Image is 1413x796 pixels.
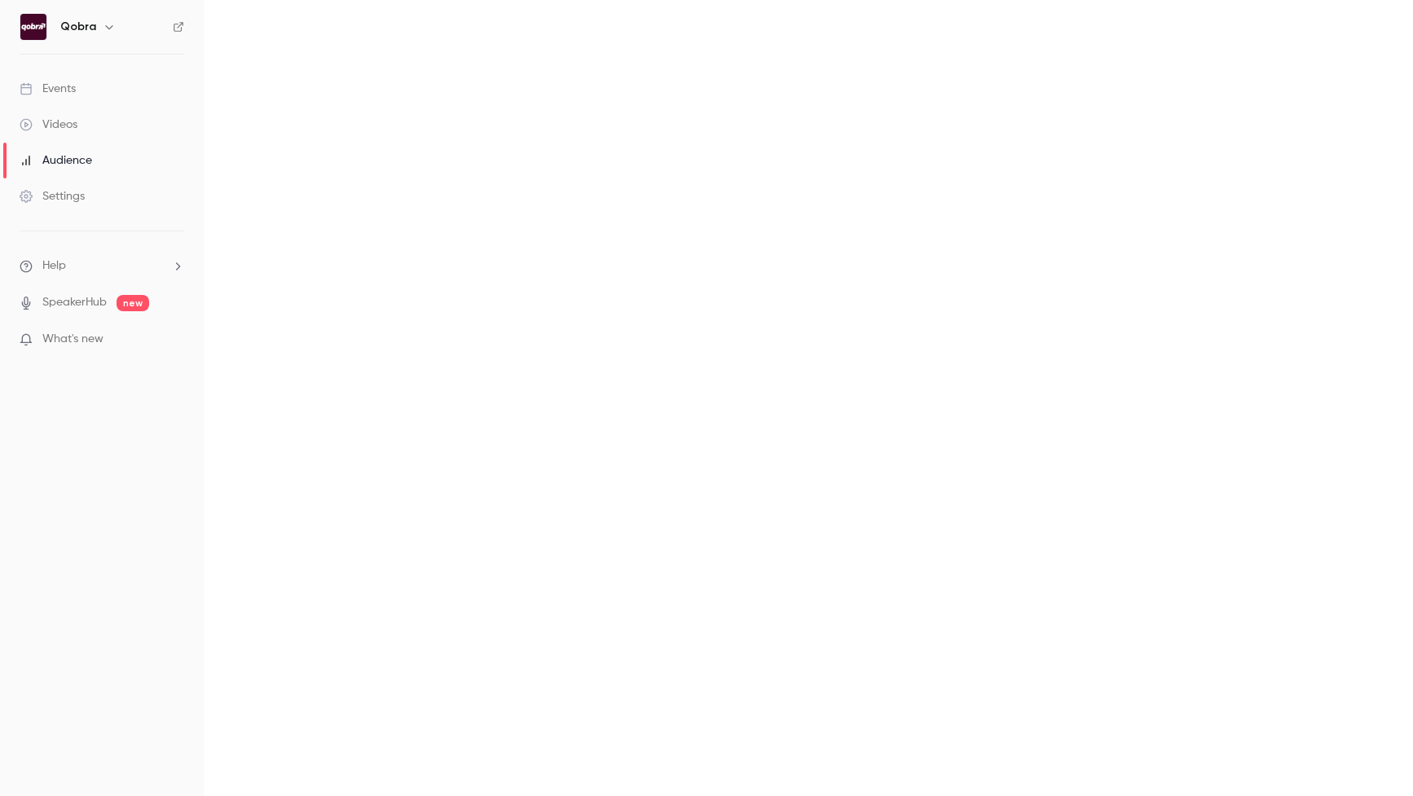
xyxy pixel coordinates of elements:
span: Help [42,257,66,275]
div: Settings [20,188,85,204]
span: new [117,295,149,311]
a: SpeakerHub [42,294,107,311]
span: What's new [42,331,103,348]
div: Events [20,81,76,97]
li: help-dropdown-opener [20,257,184,275]
img: Qobra [20,14,46,40]
div: Videos [20,117,77,133]
div: Audience [20,152,92,169]
h6: Qobra [60,19,96,35]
